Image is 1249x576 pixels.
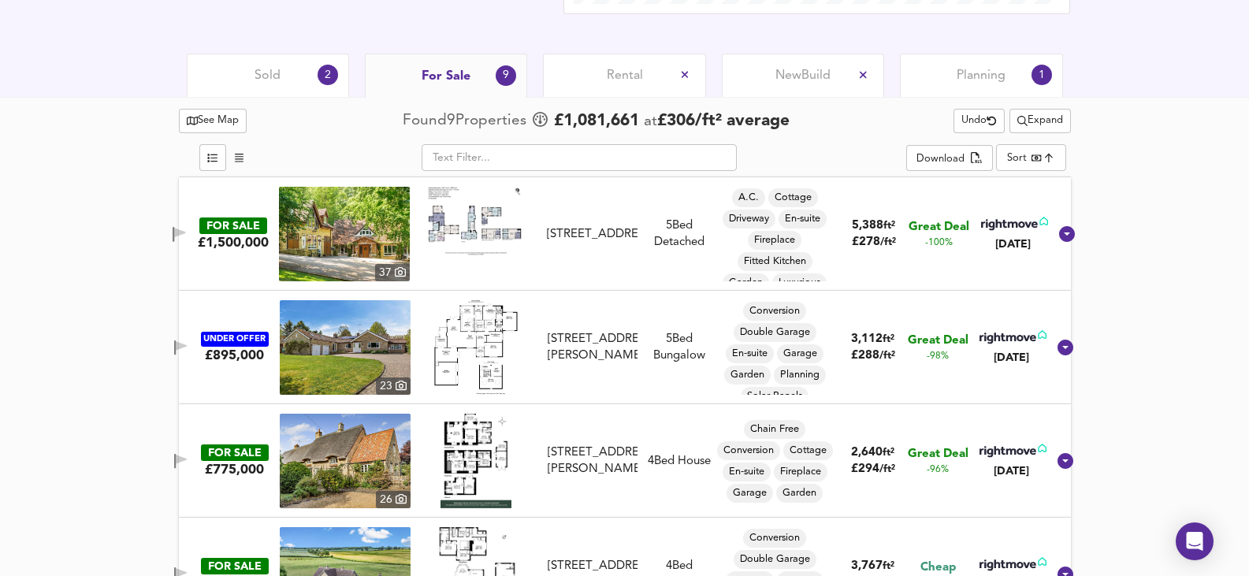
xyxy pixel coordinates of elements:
[925,236,953,250] span: -100%
[927,463,949,477] span: -96%
[644,331,715,365] div: 5 Bed Bungalow
[916,151,965,169] div: Download
[774,366,826,385] div: Planning
[906,145,992,172] button: Download
[727,484,773,503] div: Garage
[1032,65,1052,85] div: 1
[906,145,992,172] div: split button
[280,414,411,508] a: property thumbnail 26
[741,387,809,406] div: Solar Panels
[201,332,269,347] div: UNDER OFFER
[440,414,511,508] img: Floorplan
[657,113,790,129] span: £ 306 / ft² average
[1056,452,1075,470] svg: Show Details
[717,441,780,460] div: Conversion
[280,414,411,508] img: property thumbnail
[777,344,823,363] div: Garage
[883,448,894,458] span: ft²
[743,304,806,318] span: Conversion
[776,486,823,500] span: Garden
[1058,225,1076,243] svg: Show Details
[851,447,883,459] span: 2,640
[978,236,1048,252] div: [DATE]
[547,226,638,243] div: [STREET_ADDRESS]
[772,276,827,290] span: Luxurious
[772,273,827,292] div: Luxurious
[734,325,816,340] span: Double Garage
[779,210,827,229] div: En-suite
[1017,112,1063,130] span: Expand
[776,484,823,503] div: Garden
[422,144,737,171] input: Text Filter...
[908,446,968,463] span: Great Deal
[723,465,771,479] span: En-suite
[199,217,267,234] div: FOR SALE
[851,560,883,572] span: 3,767
[775,67,831,84] span: New Build
[428,187,522,255] img: Floorplan
[1176,522,1214,560] div: Open Intercom Messenger
[724,368,771,382] span: Garden
[198,234,269,251] div: £1,500,000
[883,334,894,344] span: ft²
[732,191,765,205] span: A.C.
[743,531,806,545] span: Conversion
[179,177,1071,291] div: FOR SALE£1,500,000 property thumbnail 37 Floorplan[STREET_ADDRESS]5Bed DetachedA.C.CottageDrivewa...
[723,212,775,226] span: Driveway
[909,219,969,236] span: Great Deal
[852,236,896,248] span: £ 278
[723,210,775,229] div: Driveway
[996,144,1066,171] div: Sort
[179,291,1071,404] div: UNDER OFFER£895,000 property thumbnail 23 Floorplan[STREET_ADDRESS][PERSON_NAME]5Bed BungalowConv...
[879,351,895,361] span: / ft²
[774,368,826,382] span: Planning
[976,463,1046,479] div: [DATE]
[376,491,411,508] div: 26
[774,465,827,479] span: Fireplace
[723,463,771,481] div: En-suite
[434,300,518,395] img: Floorplan
[883,561,894,571] span: ft²
[768,188,818,207] div: Cottage
[927,350,949,363] span: -98%
[724,366,771,385] div: Garden
[1009,109,1071,133] button: Expand
[205,461,264,478] div: £775,000
[768,191,818,205] span: Cottage
[920,559,956,576] span: Cheap
[376,377,411,395] div: 23
[644,217,715,251] div: 5 Bed Detached
[748,233,801,247] span: Fireplace
[883,221,895,231] span: ft²
[205,347,264,364] div: £895,000
[255,67,281,84] span: Sold
[607,67,643,84] span: Rental
[496,65,516,86] div: 9
[727,486,773,500] span: Garage
[953,109,1005,133] button: Undo
[723,273,769,292] div: Garden
[961,112,997,130] span: Undo
[279,187,410,281] a: property thumbnail 37
[179,109,247,133] button: See Map
[879,464,895,474] span: / ft²
[744,420,805,439] div: Chain Free
[403,110,530,132] div: Found 9 Propert ies
[726,347,774,361] span: En-suite
[280,300,411,395] a: property thumbnail 23
[734,550,816,569] div: Double Garage
[644,114,657,129] span: at
[743,529,806,548] div: Conversion
[779,212,827,226] span: En-suite
[280,300,411,395] img: property thumbnail
[851,350,895,362] span: £ 288
[976,350,1046,366] div: [DATE]
[422,68,470,85] span: For Sale
[279,187,410,281] img: property thumbnail
[187,112,240,130] span: See Map
[741,389,809,403] span: Solar Panels
[375,264,410,281] div: 37
[783,441,833,460] div: Cottage
[201,444,269,461] div: FOR SALE
[774,463,827,481] div: Fireplace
